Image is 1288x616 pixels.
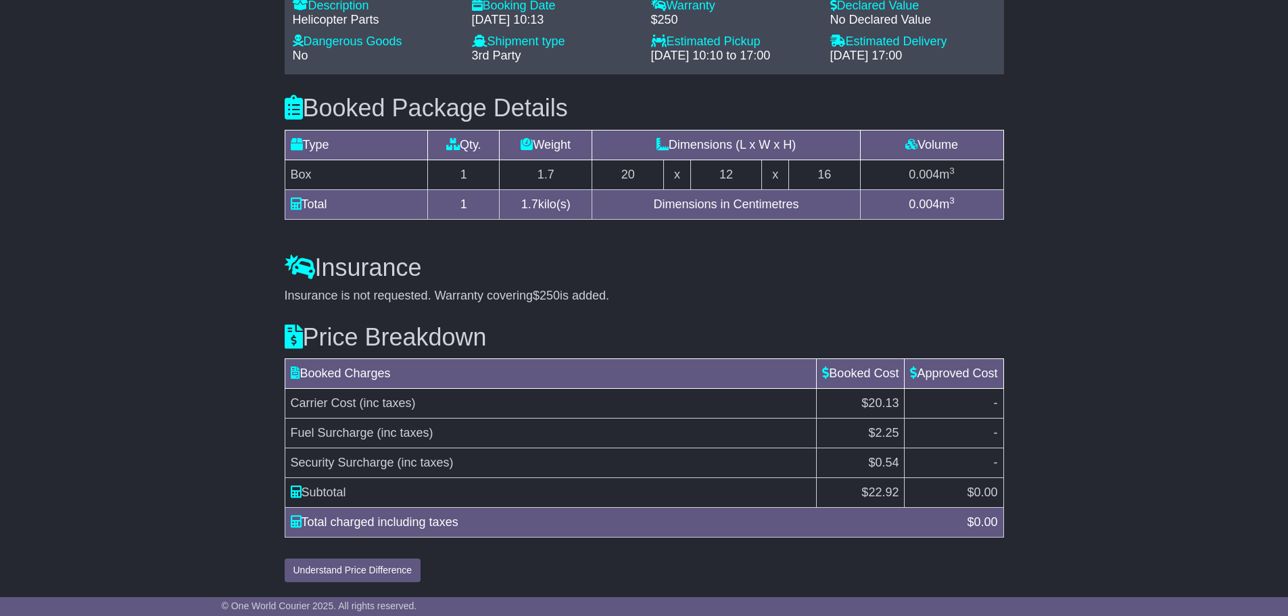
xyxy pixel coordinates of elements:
[860,160,1003,189] td: m
[428,130,500,160] td: Qty.
[592,160,664,189] td: 20
[651,34,817,49] div: Estimated Pickup
[377,426,433,440] span: (inc taxes)
[868,426,899,440] span: $2.25
[285,559,421,582] button: Understand Price Difference
[291,426,374,440] span: Fuel Surcharge
[285,289,1004,304] div: Insurance is not requested. Warranty covering is added.
[974,515,997,529] span: 0.00
[398,456,454,469] span: (inc taxes)
[285,324,1004,351] h3: Price Breakdown
[994,456,998,469] span: -
[830,49,996,64] div: [DATE] 17:00
[830,13,996,28] div: No Declared Value
[533,289,560,302] span: $250
[222,600,417,611] span: © One World Courier 2025. All rights reserved.
[994,426,998,440] span: -
[293,34,458,49] div: Dangerous Goods
[428,189,500,219] td: 1
[285,95,1004,122] h3: Booked Package Details
[428,160,500,189] td: 1
[949,166,955,176] sup: 3
[285,130,428,160] td: Type
[817,359,905,389] td: Booked Cost
[521,197,538,211] span: 1.7
[472,49,521,62] span: 3rd Party
[905,478,1003,508] td: $
[285,254,1004,281] h3: Insurance
[360,396,416,410] span: (inc taxes)
[994,396,998,410] span: -
[830,34,996,49] div: Estimated Delivery
[500,160,592,189] td: 1.7
[762,160,788,189] td: x
[500,189,592,219] td: kilo(s)
[592,189,860,219] td: Dimensions in Centimetres
[285,160,428,189] td: Box
[284,513,961,531] div: Total charged including taxes
[472,13,638,28] div: [DATE] 10:13
[868,456,899,469] span: $0.54
[285,359,817,389] td: Booked Charges
[472,34,638,49] div: Shipment type
[949,195,955,206] sup: 3
[788,160,860,189] td: 16
[909,197,939,211] span: 0.004
[592,130,860,160] td: Dimensions (L x W x H)
[285,189,428,219] td: Total
[860,130,1003,160] td: Volume
[651,49,817,64] div: [DATE] 10:10 to 17:00
[285,478,817,508] td: Subtotal
[860,189,1003,219] td: m
[861,396,899,410] span: $20.13
[293,13,458,28] div: Helicopter Parts
[909,168,939,181] span: 0.004
[664,160,690,189] td: x
[868,485,899,499] span: 22.92
[690,160,762,189] td: 12
[960,513,1004,531] div: $
[651,13,817,28] div: $250
[500,130,592,160] td: Weight
[817,478,905,508] td: $
[291,396,356,410] span: Carrier Cost
[291,456,394,469] span: Security Surcharge
[905,359,1003,389] td: Approved Cost
[293,49,308,62] span: No
[974,485,997,499] span: 0.00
